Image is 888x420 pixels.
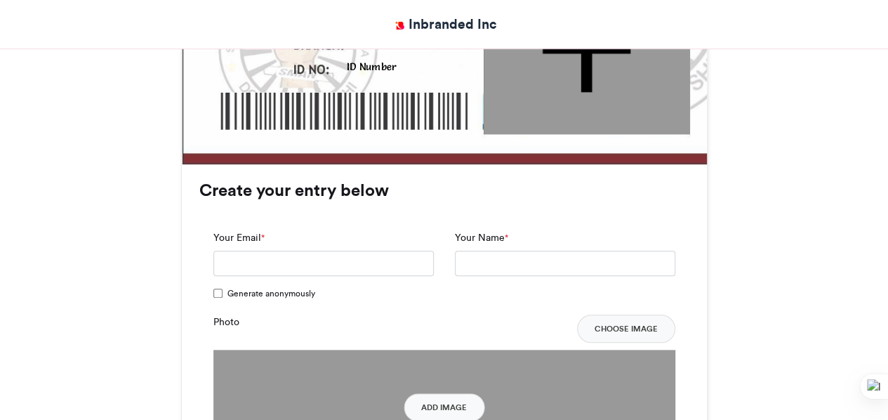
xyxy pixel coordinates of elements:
button: Choose Image [577,315,675,343]
div: ID Number [346,59,463,73]
input: Generate anonymously [213,289,223,298]
h3: Create your entry below [199,182,689,199]
span: Generate anonymously [227,287,315,300]
label: Your Email [213,230,265,245]
label: Photo [213,315,239,329]
img: Inbranded [391,17,409,34]
div: Branch [353,35,469,49]
label: Your Name [455,230,508,245]
a: Inbranded Inc [391,14,497,34]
